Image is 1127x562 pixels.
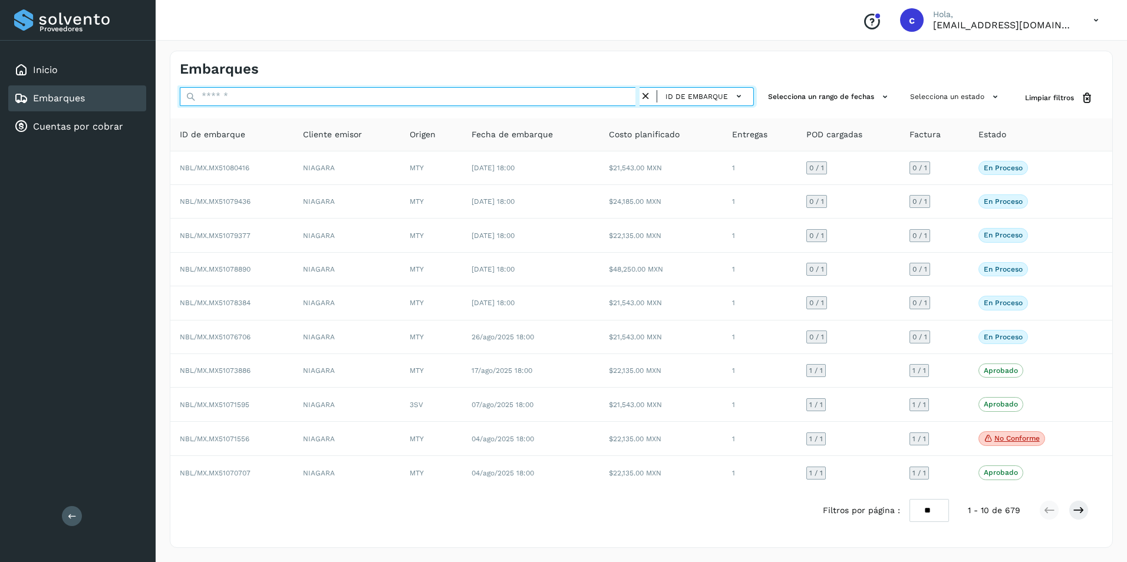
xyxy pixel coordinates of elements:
td: 1 [723,320,797,354]
td: NIAGARA [294,253,400,286]
a: Cuentas por cobrar [33,121,123,132]
td: $22,135.00 MXN [599,456,723,489]
span: 0 / 1 [809,164,824,171]
span: NBL/MX.MX51080416 [180,164,249,172]
td: $21,543.00 MXN [599,286,723,320]
span: NBL/MX.MX51070707 [180,469,251,477]
button: Selecciona un estado [905,87,1006,107]
td: $21,543.00 MXN [599,151,723,185]
td: $22,135.00 MXN [599,354,723,388]
p: Hola, [933,9,1075,19]
td: 1 [723,219,797,252]
p: No conforme [994,434,1040,442]
td: 1 [723,286,797,320]
td: MTY [400,320,462,354]
button: ID de embarque [662,88,749,105]
td: $22,135.00 MXN [599,219,723,252]
span: 07/ago/2025 18:00 [472,401,533,409]
td: NIAGARA [294,456,400,489]
span: Costo planificado [609,128,680,141]
td: MTY [400,354,462,388]
span: 0 / 1 [912,333,927,340]
span: Limpiar filtros [1025,92,1074,103]
span: NBL/MX.MX51078384 [180,299,251,307]
span: NBL/MX.MX51078890 [180,265,251,273]
span: 1 / 1 [912,401,926,408]
td: 1 [723,253,797,286]
span: 0 / 1 [912,198,927,205]
span: Entregas [732,128,767,141]
span: 0 / 1 [809,198,824,205]
td: MTY [400,219,462,252]
h4: Embarques [180,61,259,78]
div: Inicio [8,57,146,83]
td: MTY [400,151,462,185]
span: NBL/MX.MX51079436 [180,197,251,206]
p: En proceso [984,197,1023,206]
td: MTY [400,185,462,219]
span: 1 / 1 [809,367,823,374]
span: 0 / 1 [809,266,824,273]
span: 0 / 1 [912,232,927,239]
div: Embarques [8,85,146,111]
span: Origen [410,128,436,141]
td: 1 [723,151,797,185]
td: $21,543.00 MXN [599,388,723,421]
p: En proceso [984,231,1023,239]
a: Inicio [33,64,58,75]
span: 0 / 1 [912,299,927,306]
span: Filtros por página : [823,504,900,517]
span: [DATE] 18:00 [472,197,515,206]
td: MTY [400,456,462,489]
p: En proceso [984,164,1023,172]
span: [DATE] 18:00 [472,265,515,273]
span: 1 / 1 [809,435,823,442]
td: NIAGARA [294,388,400,421]
span: 26/ago/2025 18:00 [472,333,534,341]
td: 1 [723,185,797,219]
td: MTY [400,253,462,286]
p: Aprobado [984,366,1018,375]
a: Embarques [33,92,85,104]
span: POD cargadas [806,128,862,141]
span: NBL/MX.MX51076706 [180,333,251,341]
span: 1 / 1 [912,435,926,442]
span: 04/ago/2025 18:00 [472,435,534,443]
span: 0 / 1 [809,232,824,239]
td: MTY [400,422,462,457]
span: 1 / 1 [809,401,823,408]
td: 1 [723,354,797,388]
button: Selecciona un rango de fechas [763,87,896,107]
p: Aprobado [984,468,1018,477]
p: En proceso [984,265,1023,273]
p: clarisa_flores@fragua.com.mx [933,19,1075,31]
td: NIAGARA [294,219,400,252]
div: Cuentas por cobrar [8,114,146,140]
span: 1 / 1 [912,470,926,477]
span: Estado [978,128,1006,141]
span: [DATE] 18:00 [472,164,515,172]
span: 1 / 1 [912,367,926,374]
span: NBL/MX.MX51073886 [180,366,251,375]
td: MTY [400,286,462,320]
p: En proceso [984,333,1023,341]
td: NIAGARA [294,185,400,219]
p: Proveedores [39,25,141,33]
td: 3SV [400,388,462,421]
span: Fecha de embarque [472,128,553,141]
td: NIAGARA [294,354,400,388]
td: $22,135.00 MXN [599,422,723,457]
td: NIAGARA [294,422,400,457]
td: NIAGARA [294,151,400,185]
span: NBL/MX.MX51079377 [180,232,251,240]
span: 04/ago/2025 18:00 [472,469,534,477]
td: $24,185.00 MXN [599,185,723,219]
p: Aprobado [984,400,1018,408]
span: NBL/MX.MX51071556 [180,435,249,443]
span: ID de embarque [180,128,245,141]
td: $48,250.00 MXN [599,253,723,286]
p: En proceso [984,299,1023,307]
td: $21,543.00 MXN [599,320,723,354]
span: 0 / 1 [809,333,824,340]
span: [DATE] 18:00 [472,299,515,307]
